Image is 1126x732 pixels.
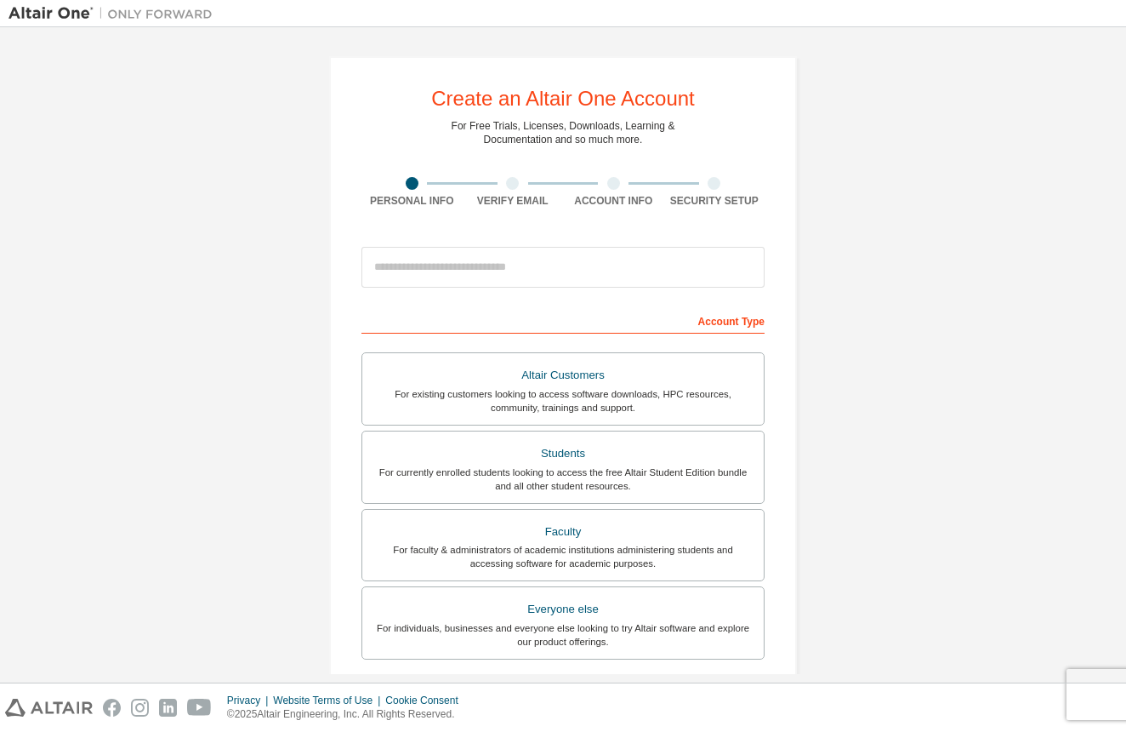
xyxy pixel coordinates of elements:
[372,442,754,466] div: Students
[372,598,754,621] div: Everyone else
[563,194,664,208] div: Account Info
[131,699,149,717] img: instagram.svg
[187,699,212,717] img: youtube.svg
[372,621,754,649] div: For individuals, businesses and everyone else looking to try Altair software and explore our prod...
[385,694,468,707] div: Cookie Consent
[361,306,765,334] div: Account Type
[159,699,177,717] img: linkedin.svg
[361,194,463,208] div: Personal Info
[431,89,695,109] div: Create an Altair One Account
[227,707,469,722] p: © 2025 Altair Engineering, Inc. All Rights Reserved.
[9,5,221,22] img: Altair One
[372,387,754,415] div: For existing customers looking to access software downloads, HPC resources, community, trainings ...
[103,699,121,717] img: facebook.svg
[372,543,754,570] div: For faculty & administrators of academic institutions administering students and accessing softwa...
[227,694,273,707] div: Privacy
[463,194,564,208] div: Verify Email
[372,520,754,544] div: Faculty
[664,194,765,208] div: Security Setup
[5,699,93,717] img: altair_logo.svg
[273,694,385,707] div: Website Terms of Use
[372,363,754,387] div: Altair Customers
[452,119,675,146] div: For Free Trials, Licenses, Downloads, Learning & Documentation and so much more.
[372,466,754,493] div: For currently enrolled students looking to access the free Altair Student Edition bundle and all ...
